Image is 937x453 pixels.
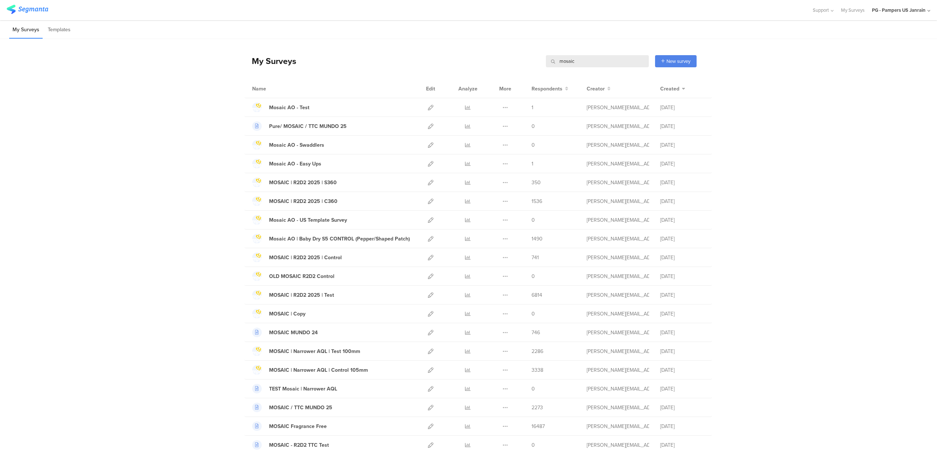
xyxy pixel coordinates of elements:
span: 1536 [532,197,542,205]
div: Mosaic AO | Baby Dry S5 CONTROL (Pepper/Shaped Patch) [269,235,410,243]
a: MOSAIC Fragrance Free [252,421,327,431]
div: [DATE] [660,254,704,261]
div: [DATE] [660,197,704,205]
span: 2286 [532,347,543,355]
div: [DATE] [660,347,704,355]
div: simanski.c@pg.com [587,347,649,355]
div: Mosaic AO - Easy Ups [269,160,321,168]
a: MOSAIC | R2D2 2025 | Control [252,253,342,262]
div: TEST Mosaic | Narrower AQL [269,385,337,393]
div: MOSAIC | Copy [269,310,305,318]
div: Mosaic AO - Test [269,104,310,111]
div: simanski.c@pg.com [587,291,649,299]
div: simanski.c@pg.com [587,122,649,130]
div: Edit [423,79,439,98]
div: [DATE] [660,216,704,224]
a: MOSAIC | R2D2 2025 | Test [252,290,334,300]
span: Support [813,7,829,14]
button: Created [660,85,685,93]
div: Pure/ MOSAIC / TTC MUNDO 25 [269,122,347,130]
div: [DATE] [660,310,704,318]
span: 0 [532,216,535,224]
div: [DATE] [660,441,704,449]
div: MOSAIC Fragrance Free [269,422,327,430]
div: MOSAIC - R2D2 TTC Test [269,441,329,449]
span: 1490 [532,235,543,243]
a: MOSAIC / TTC MUNDO 25 [252,403,332,412]
div: simanski.c@pg.com [587,310,649,318]
a: Mosaic AO - US Template Survey [252,215,347,225]
div: simanski.c@pg.com [587,104,649,111]
span: 741 [532,254,539,261]
span: 0 [532,310,535,318]
div: [DATE] [660,141,704,149]
div: Mosaic AO - Swaddlers [269,141,324,149]
div: [DATE] [660,422,704,430]
input: Survey Name, Creator... [546,55,649,67]
div: simanski.c@pg.com [587,216,649,224]
a: Mosaic AO - Swaddlers [252,140,324,150]
span: 6814 [532,291,542,299]
div: [DATE] [660,291,704,299]
span: New survey [666,58,690,65]
div: [DATE] [660,366,704,374]
span: Created [660,85,679,93]
div: larson.m@pg.com [587,422,649,430]
span: 0 [532,272,535,280]
span: 350 [532,179,541,186]
div: MOSAIC MUNDO 24 [269,329,318,336]
div: simanski.c@pg.com [587,272,649,280]
span: 16487 [532,422,545,430]
div: MOSAIC | Narrower AQL | Control 105mm [269,366,368,374]
span: Respondents [532,85,562,93]
span: 0 [532,122,535,130]
div: More [497,79,513,98]
div: Analyze [457,79,479,98]
div: simanski.c@pg.com [587,197,649,205]
div: [DATE] [660,179,704,186]
a: MOSAIC | Narrower AQL | Test 100mm [252,346,360,356]
div: simanski.c@pg.com [587,141,649,149]
span: 746 [532,329,540,336]
a: Mosaic AO - Easy Ups [252,159,321,168]
button: Respondents [532,85,568,93]
button: Creator [587,85,611,93]
span: 1 [532,104,533,111]
span: 0 [532,441,535,449]
a: Mosaic AO | Baby Dry S5 CONTROL (Pepper/Shaped Patch) [252,234,410,243]
div: [DATE] [660,385,704,393]
div: [DATE] [660,122,704,130]
a: Mosaic AO - Test [252,103,310,112]
div: My Surveys [244,55,296,67]
a: Pure/ MOSAIC / TTC MUNDO 25 [252,121,347,131]
span: Creator [587,85,605,93]
span: 3338 [532,366,543,374]
a: MOSAIC | R2D2 2025 | S360 [252,178,337,187]
span: 2273 [532,404,543,411]
div: [DATE] [660,404,704,411]
div: OLD MOSAIC R2D2 Control [269,272,335,280]
div: simanski.c@pg.com [587,254,649,261]
div: simanski.c@pg.com [587,160,649,168]
div: PG - Pampers US Janrain [872,7,926,14]
div: [DATE] [660,160,704,168]
div: MOSAIC | R2D2 2025 | S360 [269,179,337,186]
div: [DATE] [660,104,704,111]
div: MOSAIC | R2D2 2025 | C360 [269,197,337,205]
a: MOSAIC - R2D2 TTC Test [252,440,329,450]
span: 0 [532,385,535,393]
div: MOSAIC | Narrower AQL | Test 100mm [269,347,360,355]
div: simanski.c@pg.com [587,329,649,336]
div: simanski.c@pg.com [587,385,649,393]
div: Name [252,85,296,93]
li: Templates [44,21,74,39]
span: 0 [532,141,535,149]
span: 1 [532,160,533,168]
a: MOSAIC | R2D2 2025 | C360 [252,196,337,206]
div: [DATE] [660,235,704,243]
a: MOSAIC MUNDO 24 [252,328,318,337]
a: TEST Mosaic | Narrower AQL [252,384,337,393]
div: larson.m@pg.com [587,441,649,449]
div: simanski.c@pg.com [587,366,649,374]
div: MOSAIC | R2D2 2025 | Test [269,291,334,299]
